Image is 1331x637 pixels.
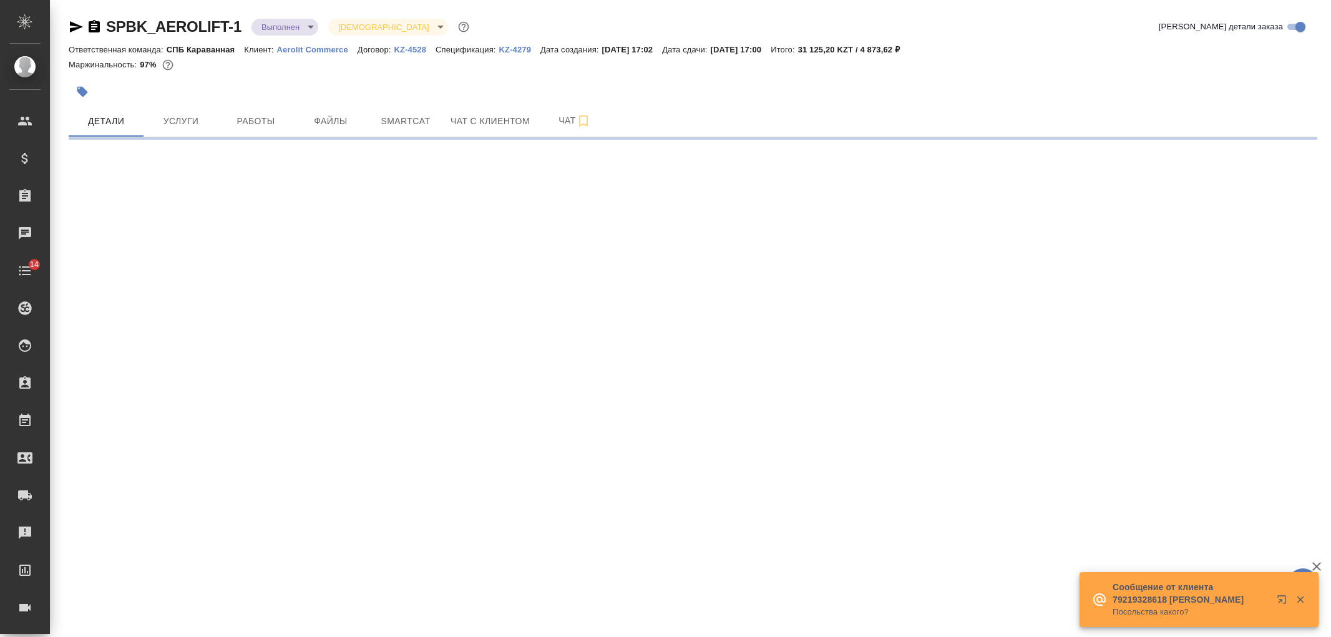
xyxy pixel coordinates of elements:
[602,45,663,54] p: [DATE] 17:02
[1269,587,1299,617] button: Открыть в новой вкладке
[358,45,394,54] p: Договор:
[1113,581,1269,606] p: Сообщение от клиента 79219328618 [PERSON_NAME]
[277,45,358,54] p: Aerolit Commerce
[244,45,276,54] p: Клиент:
[69,45,167,54] p: Ответственная команда:
[451,114,530,129] span: Чат с клиентом
[328,19,447,36] div: Выполнен
[771,45,797,54] p: Итого:
[394,44,436,54] a: KZ-4528
[1113,606,1269,618] p: Посольства какого?
[436,45,499,54] p: Спецификация:
[69,60,140,69] p: Маржинальность:
[151,114,211,129] span: Услуги
[167,45,245,54] p: СПБ Караванная
[140,60,159,69] p: 97%
[576,114,591,129] svg: Подписаться
[160,57,176,73] button: 1129.88 RUB;
[251,19,318,36] div: Выполнен
[76,114,136,129] span: Детали
[798,45,909,54] p: 31 125,20 KZT / 4 873,62 ₽
[376,114,436,129] span: Smartcat
[1159,21,1283,33] span: [PERSON_NAME] детали заказа
[3,255,47,286] a: 14
[22,258,46,271] span: 14
[258,22,303,32] button: Выполнен
[106,18,241,35] a: SPBK_AEROLIFT-1
[69,19,84,34] button: Скопировать ссылку для ЯМессенджера
[277,44,358,54] a: Aerolit Commerce
[1287,568,1319,600] button: 🙏
[662,45,710,54] p: Дата сдачи:
[456,19,472,35] button: Доп статусы указывают на важность/срочность заказа
[334,22,432,32] button: [DEMOGRAPHIC_DATA]
[499,45,541,54] p: KZ-4279
[540,45,602,54] p: Дата создания:
[545,113,605,129] span: Чат
[301,114,361,129] span: Файлы
[711,45,771,54] p: [DATE] 17:00
[69,78,96,105] button: Добавить тэг
[394,45,436,54] p: KZ-4528
[1287,594,1313,605] button: Закрыть
[499,44,541,54] a: KZ-4279
[87,19,102,34] button: Скопировать ссылку
[226,114,286,129] span: Работы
